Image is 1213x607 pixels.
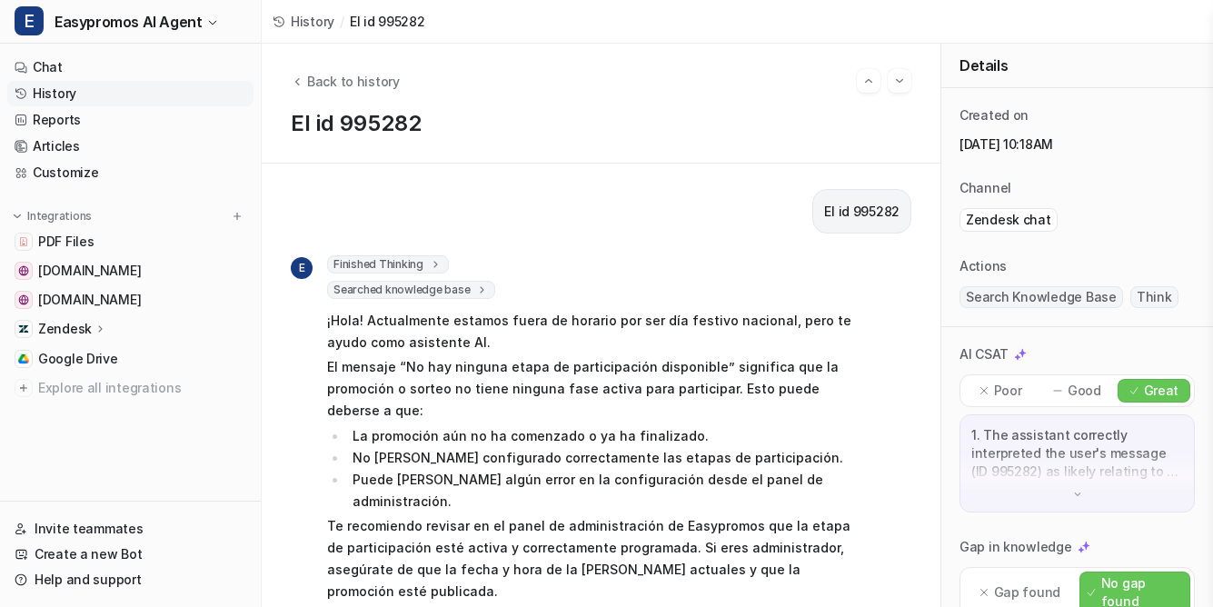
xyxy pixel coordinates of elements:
p: ¡Hola! Actualmente estamos fuera de horario por ser día festivo nacional, pero te ayudo como asis... [327,310,859,353]
a: Reports [7,107,254,133]
a: easypromos-apiref.redoc.ly[DOMAIN_NAME] [7,287,254,313]
p: Zendesk chat [966,211,1051,229]
p: Gap found [994,583,1060,602]
p: El mensaje “No hay ninguna etapa de participación disponible” significa que la promoción o sorteo... [327,356,859,422]
span: History [291,12,334,31]
span: Search Knowledge Base [959,286,1123,308]
a: Help and support [7,567,254,592]
a: www.easypromosapp.com[DOMAIN_NAME] [7,258,254,284]
button: Back to history [291,72,400,91]
p: Good [1068,382,1101,400]
a: PDF FilesPDF Files [7,229,254,254]
img: PDF Files [18,236,29,247]
p: AI CSAT [959,345,1009,363]
span: Think [1130,286,1178,308]
img: Previous session [862,73,875,89]
a: Google DriveGoogle Drive [7,346,254,372]
p: [DATE] 10:18AM [959,135,1195,154]
p: Integrations [27,209,92,224]
h1: El id 995282 [291,111,911,137]
span: Google Drive [38,350,118,368]
p: Created on [959,106,1029,124]
button: Go to next session [888,69,911,93]
img: down-arrow [1071,488,1084,501]
li: Puede [PERSON_NAME] algún error en la configuración desde el panel de administración. [347,469,859,512]
span: Easypromos AI Agent [55,9,202,35]
span: [DOMAIN_NAME] [38,291,141,309]
a: Create a new Bot [7,542,254,567]
span: / [340,12,344,31]
span: Searched knowledge base [327,281,495,299]
img: Google Drive [18,353,29,364]
a: History [273,12,334,31]
span: El id 995282 [350,12,425,31]
a: Customize [7,160,254,185]
img: www.easypromosapp.com [18,265,29,276]
p: 1. The assistant correctly interpreted the user's message (ID 995282) as likely relating to an er... [971,426,1183,481]
p: Poor [994,382,1022,400]
li: No [PERSON_NAME] configurado correctamente las etapas de participación. [347,447,859,469]
p: Te recomiendo revisar en el panel de administración de Easypromos que la etapa de participación e... [327,515,859,602]
li: La promoción aún no ha comenzado o ya ha finalizado. [347,425,859,447]
a: Invite teammates [7,516,254,542]
span: Explore all integrations [38,373,246,403]
p: Great [1144,382,1179,400]
img: expand menu [11,210,24,223]
button: Go to previous session [857,69,880,93]
button: Integrations [7,207,97,225]
span: Back to history [307,72,400,91]
img: Next session [893,73,906,89]
img: menu_add.svg [231,210,244,223]
a: Explore all integrations [7,375,254,401]
div: Details [941,44,1213,88]
img: Zendesk [18,323,29,334]
p: Channel [959,179,1011,197]
img: easypromos-apiref.redoc.ly [18,294,29,305]
p: Actions [959,257,1007,275]
p: Gap in knowledge [959,538,1072,556]
span: PDF Files [38,233,94,251]
p: El id 995282 [824,201,900,223]
span: Finished Thinking [327,255,449,274]
img: explore all integrations [15,379,33,397]
span: E [291,257,313,279]
span: E [15,6,44,35]
a: Chat [7,55,254,80]
a: History [7,81,254,106]
a: Articles [7,134,254,159]
p: Zendesk [38,320,92,338]
span: [DOMAIN_NAME] [38,262,141,280]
